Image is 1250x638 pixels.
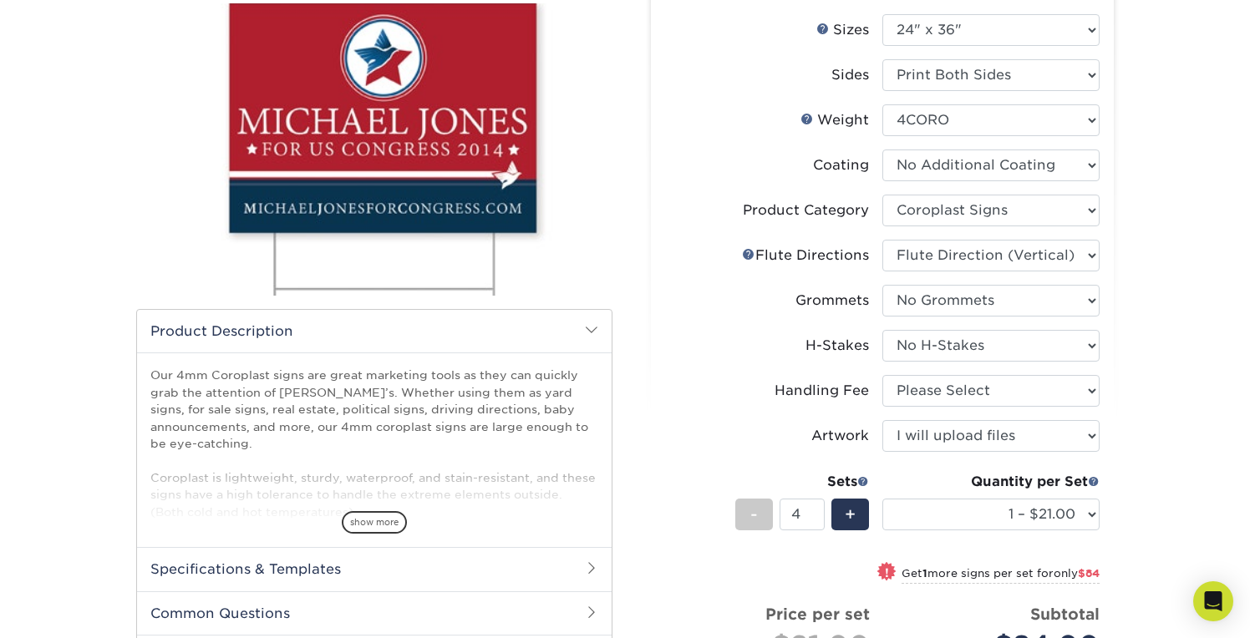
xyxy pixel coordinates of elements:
div: Coating [813,155,869,175]
h2: Specifications & Templates [137,547,612,590]
div: H-Stakes [805,336,869,356]
div: Artwork [811,426,869,446]
strong: Price per set [765,605,870,623]
div: Product Category [743,200,869,220]
div: Flute Directions [742,246,869,266]
div: Handling Fee [775,381,869,401]
small: Get more signs per set for [902,567,1100,584]
div: Grommets [795,291,869,311]
div: Sizes [816,20,869,40]
strong: Subtotal [1030,605,1100,623]
span: + [845,502,856,527]
span: only [1054,567,1100,580]
div: Quantity per Set [882,472,1100,492]
span: $84 [1078,567,1100,580]
div: Sets [735,472,869,492]
span: - [750,502,758,527]
h2: Product Description [137,310,612,352]
div: Sides [831,65,869,85]
iframe: Google Customer Reviews [4,587,142,632]
strong: 1 [922,567,927,580]
div: Weight [800,110,869,130]
span: ! [885,564,889,581]
span: show more [342,511,407,534]
h2: Common Questions [137,591,612,635]
div: Open Intercom Messenger [1193,581,1233,621]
